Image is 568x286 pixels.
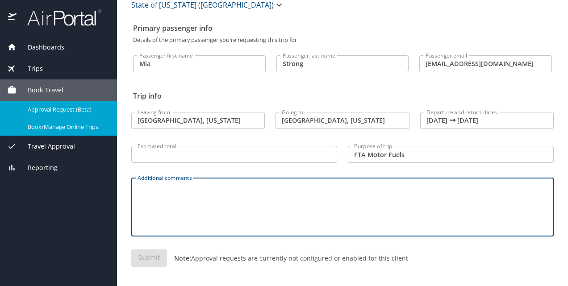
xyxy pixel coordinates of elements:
h2: Primary passenger info [133,21,552,35]
span: Reporting [17,163,58,173]
span: Book/Manage Online Trips [28,123,106,131]
span: Book Travel [17,85,63,95]
img: airportal-logo.png [17,9,101,26]
h2: Trip info [133,89,552,103]
span: Dashboards [17,42,64,52]
strong: Note: [174,254,191,262]
span: Trips [17,64,43,74]
span: Approval Request (Beta) [28,105,106,114]
img: icon-airportal.png [8,9,17,26]
p: Details of the primary passenger you're requesting this trip for [133,37,552,43]
p: Approval requests are currently not configured or enabled for this client [167,253,408,263]
span: Travel Approval [17,141,75,151]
